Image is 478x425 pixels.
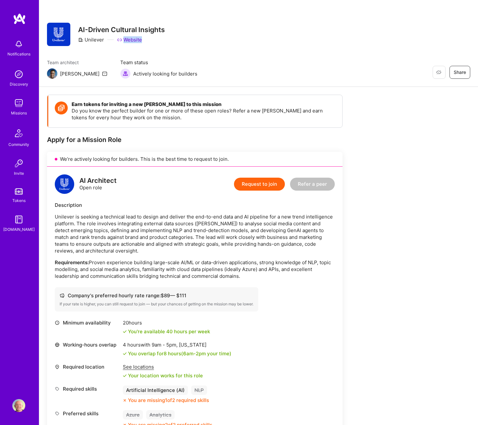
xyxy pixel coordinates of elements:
div: Required location [55,363,120,370]
div: Preferred skills [55,410,120,417]
div: Unilever [78,36,104,43]
i: icon CloseOrange [123,398,127,402]
img: Team Architect [47,68,57,79]
i: icon CompanyGray [78,37,83,42]
div: Working-hours overlap [55,341,120,348]
img: discovery [12,68,25,81]
span: 6am - 2pm [183,350,206,357]
div: Company's preferred hourly rate range: $ 89 — $ 111 [60,292,253,299]
div: 20 hours [123,319,210,326]
div: You are missing 1 of 2 required skills [128,397,209,404]
div: Your location works for this role [123,372,203,379]
img: Invite [12,157,25,170]
div: If your rate is higher, you can still request to join — but your chances of getting on the missio... [60,301,253,307]
i: icon Check [123,352,127,356]
div: See locations [123,363,203,370]
div: Community [8,141,29,148]
a: User Avatar [11,399,27,412]
div: Minimum availability [55,319,120,326]
span: Actively looking for builders [133,70,197,77]
h4: Earn tokens for inviting a new [PERSON_NAME] to this mission [72,101,336,107]
div: We’re actively looking for builders. This is the best time to request to join. [47,152,343,167]
div: Open role [79,177,117,191]
div: You're available 40 hours per week [123,328,210,335]
i: icon Check [123,374,127,378]
h3: AI-Driven Cultural Insights [78,26,165,34]
button: Refer a peer [290,178,335,191]
img: Company Logo [47,23,70,46]
button: Share [449,66,470,79]
i: icon Tag [55,411,60,416]
i: icon Tag [55,386,60,391]
div: Artificial Intelligence (AI) [123,385,188,395]
div: Required skills [55,385,120,392]
span: Team status [120,59,197,66]
p: Unilever is seeking a technical lead to design and deliver the end-to-end data and AI pipeline fo... [55,213,335,254]
span: Share [454,69,466,76]
div: Azure [123,410,143,419]
a: Website [117,36,142,43]
i: icon Mail [102,71,107,76]
div: Description [55,202,335,208]
img: Community [11,125,27,141]
img: User Avatar [12,399,25,412]
img: logo [13,13,26,25]
img: bell [12,38,25,51]
p: Do you know the perfect builder for one or more of these open roles? Refer a new [PERSON_NAME] an... [72,107,336,121]
div: Missions [11,110,27,116]
strong: Requirements: [55,259,89,266]
button: Request to join [234,178,285,191]
div: AI Architect [79,177,117,184]
div: 4 hours with [US_STATE] [123,341,231,348]
div: NLP [191,385,207,395]
img: guide book [12,213,25,226]
span: Team architect [47,59,107,66]
i: icon Clock [55,320,60,325]
div: Discovery [10,81,28,88]
span: 9am - 5pm , [150,342,179,348]
i: icon EyeClosed [436,70,441,75]
i: icon World [55,342,60,347]
i: icon Cash [60,293,64,298]
div: Tokens [12,197,26,204]
div: You overlap for 8 hours ( your time) [128,350,231,357]
img: teamwork [12,97,25,110]
div: Invite [14,170,24,177]
div: [DOMAIN_NAME] [3,226,35,233]
img: Actively looking for builders [120,68,131,79]
i: icon Check [123,330,127,334]
div: Notifications [7,51,30,57]
div: Apply for a Mission Role [47,136,343,144]
i: icon Location [55,364,60,369]
img: Token icon [55,101,68,114]
img: tokens [15,188,23,195]
p: Proven experience building large-scale AI/ML or data-driven applications, strong knowledge of NLP... [55,259,335,279]
div: [PERSON_NAME] [60,70,99,77]
div: Analytics [146,410,175,419]
img: logo [55,174,74,194]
